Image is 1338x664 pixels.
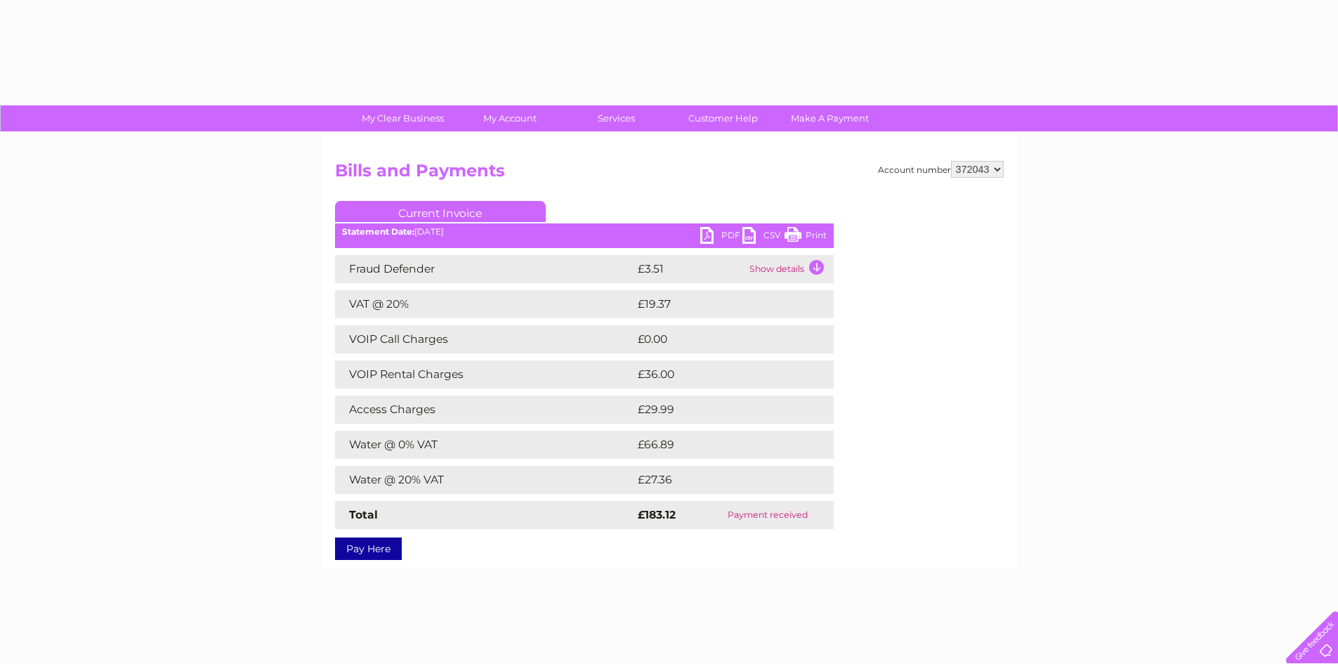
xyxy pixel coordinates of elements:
[335,325,634,353] td: VOIP Call Charges
[878,161,1004,178] div: Account number
[746,255,834,283] td: Show details
[452,105,568,131] a: My Account
[742,227,785,247] a: CSV
[634,290,804,318] td: £19.37
[345,105,461,131] a: My Clear Business
[638,508,676,521] strong: £183.12
[335,227,834,237] div: [DATE]
[349,508,378,521] strong: Total
[335,201,546,222] a: Current Invoice
[785,227,827,247] a: Print
[700,227,742,247] a: PDF
[634,431,806,459] td: £66.89
[634,255,746,283] td: £3.51
[342,226,414,237] b: Statement Date:
[772,105,888,131] a: Make A Payment
[634,466,805,494] td: £27.36
[634,396,806,424] td: £29.99
[335,255,634,283] td: Fraud Defender
[335,538,402,560] a: Pay Here
[335,161,1004,188] h2: Bills and Payments
[335,290,634,318] td: VAT @ 20%
[634,325,801,353] td: £0.00
[335,396,634,424] td: Access Charges
[335,466,634,494] td: Water @ 20% VAT
[702,501,833,529] td: Payment received
[335,431,634,459] td: Water @ 0% VAT
[634,360,806,389] td: £36.00
[558,105,674,131] a: Services
[665,105,781,131] a: Customer Help
[335,360,634,389] td: VOIP Rental Charges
